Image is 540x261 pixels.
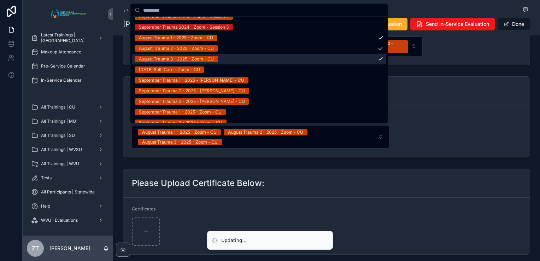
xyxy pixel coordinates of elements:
[139,13,229,20] div: September Trauma 2024 - Zoom - Session 2
[132,125,389,149] button: Select Button
[49,8,87,20] img: App logo
[138,128,221,135] button: Unselect AUGUST_TRAUMA_1_2025_ZOOM_CU
[41,161,79,167] span: All Trainings | WVU
[27,143,109,156] a: All Trainings | WVSU
[139,120,222,126] div: September Trauma 2 - 2025 - Zoom - CU
[41,203,50,209] span: Help
[139,98,245,105] div: September Trauma 3 - 2025 - [PERSON_NAME] - CU
[41,175,52,181] span: Tests
[139,35,213,41] div: August Trauma 1 - 2025 - Zoom - CU
[139,77,244,83] div: September Trauma 1 - 2025 - [PERSON_NAME] - CU
[142,129,217,135] div: August Trauma 1 - 2025 - Zoom - CU
[41,49,81,55] span: Makeup Attendance
[27,74,109,87] a: In-Service Calendar
[27,60,109,72] a: Pre-Service Calendar
[27,31,109,44] a: Latest Trainings | [GEOGRAPHIC_DATA]
[41,118,76,124] span: All Trainings | MU
[27,46,109,58] a: Makeup Attendance
[27,101,109,114] a: All Trainings | CU
[27,157,109,170] a: All Trainings | WVU
[123,19,181,29] h1: [PERSON_NAME]
[41,77,82,83] span: In-Service Calendar
[41,32,93,43] span: Latest Trainings | [GEOGRAPHIC_DATA]
[41,147,82,152] span: All Trainings | WVSU
[41,104,75,110] span: All Trainings | CU
[139,109,222,115] div: September Trauma 1 - 2025 - Zoom - CU
[130,17,388,123] div: Suggestions
[139,45,214,52] div: August Trauma 2 - 2025 - Zoom - CU
[41,189,95,195] span: All Participants | Statewide
[27,172,109,184] a: Tests
[132,178,264,189] h2: Please Upload Certificate Below:
[123,7,226,13] a: Back to [DATE]-[DATE] | Pre-Service Trainings
[49,245,90,252] p: [PERSON_NAME]
[139,24,229,30] div: September Trauma 2024 - Zoom - Session 3
[221,237,247,244] div: Updating...
[139,66,200,73] div: [DATE] Self-Care - Zoom - CU
[41,63,85,69] span: Pre-Service Calendar
[139,56,214,62] div: August Trauma 3 - 2025 - Zoom - CU
[426,21,489,28] span: Send In-Service Evaluation
[27,214,109,227] a: WVU | Evaluations
[228,129,303,135] div: August Trauma 2 - 2025 - Zoom - CU
[138,138,222,145] button: Unselect AUGUST_TRAUMA_3_2025_ZOOM_CU
[23,28,113,236] div: scrollable content
[41,133,75,138] span: All Trainings | SU
[139,88,245,94] div: September Trauma 2 - 2025 - [PERSON_NAME] - CU
[27,186,109,198] a: All Participants | Statewide
[27,129,109,142] a: All Trainings | SU
[142,139,218,145] div: August Trauma 3 - 2025 - Zoom - CU
[224,128,307,135] button: Unselect AUGUST_TRAUMA_2_2025_ZOOM_CU
[27,115,109,128] a: All Trainings | MU
[410,18,495,30] button: Send In-Service Evaluation
[41,217,78,223] span: WVU | Evaluations
[32,244,39,253] span: ZT
[132,206,155,211] span: Certificates
[27,200,109,213] a: Help
[498,18,530,30] button: Done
